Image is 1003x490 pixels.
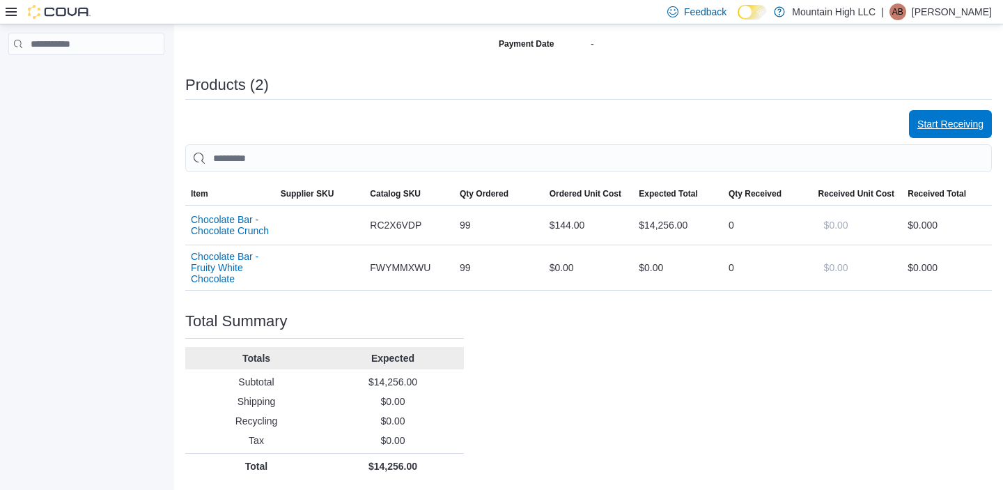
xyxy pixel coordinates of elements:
div: 99 [454,254,544,282]
div: 0 [723,254,813,282]
h3: Products (2) [185,77,269,93]
button: Catalog SKU [364,183,454,205]
p: $0.00 [327,395,458,408]
button: Received Total [902,183,992,205]
p: $14,256.00 [327,459,458,473]
button: Qty Ordered [454,183,544,205]
button: Start Receiving [909,110,992,138]
p: Subtotal [191,375,322,389]
div: $0.00 0 [908,259,986,276]
span: Start Receiving [917,117,983,131]
button: Item [185,183,275,205]
button: Qty Received [723,183,813,205]
h3: Total Summary [185,313,288,330]
div: 99 [454,211,544,239]
p: Shipping [191,395,322,408]
p: $0.00 [327,414,458,428]
p: Totals [191,351,322,365]
button: Expected Total [633,183,723,205]
p: $14,256.00 [327,375,458,389]
span: Supplier SKU [281,188,334,199]
p: Mountain High LLC [792,3,876,20]
input: Dark Mode [738,5,767,20]
img: Cova [28,5,91,19]
span: $0.00 [824,261,848,275]
div: 0 [723,211,813,239]
button: Ordered Unit Cost [544,183,634,205]
span: Expected Total [639,188,697,199]
div: $0.00 0 [908,217,986,233]
p: Tax [191,434,322,447]
span: Received Unit Cost [818,188,894,199]
nav: Complex example [8,58,164,91]
span: AB [892,3,903,20]
button: Chocolate Bar - Fruity White Chocolate [191,251,270,284]
p: $0.00 [327,434,458,447]
span: Catalog SKU [370,188,421,199]
div: $0.00 [633,254,723,282]
button: Received Unit Cost [813,183,903,205]
p: [PERSON_NAME] [912,3,992,20]
span: Received Total [908,188,966,199]
p: Total [191,459,322,473]
p: | [881,3,884,20]
span: Qty Received [729,188,782,199]
button: Supplier SKU [275,183,365,205]
button: Chocolate Bar - Chocolate Crunch [191,214,270,236]
span: FWYMMXWU [370,259,430,276]
div: $144.00 [544,211,634,239]
span: Feedback [684,5,726,19]
span: $0.00 [824,218,848,232]
p: Expected [327,351,458,365]
div: $0.00 [544,254,634,282]
span: Ordered Unit Cost [550,188,621,199]
button: $0.00 [818,211,854,239]
div: $14,256.00 [633,211,723,239]
label: Payment Date [499,38,554,49]
div: Alexandra Buechler [889,3,906,20]
p: Recycling [191,414,322,428]
span: Item [191,188,208,199]
span: Qty Ordered [460,188,508,199]
div: - [591,33,777,49]
span: RC2X6VDP [370,217,421,233]
button: $0.00 [818,254,854,282]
